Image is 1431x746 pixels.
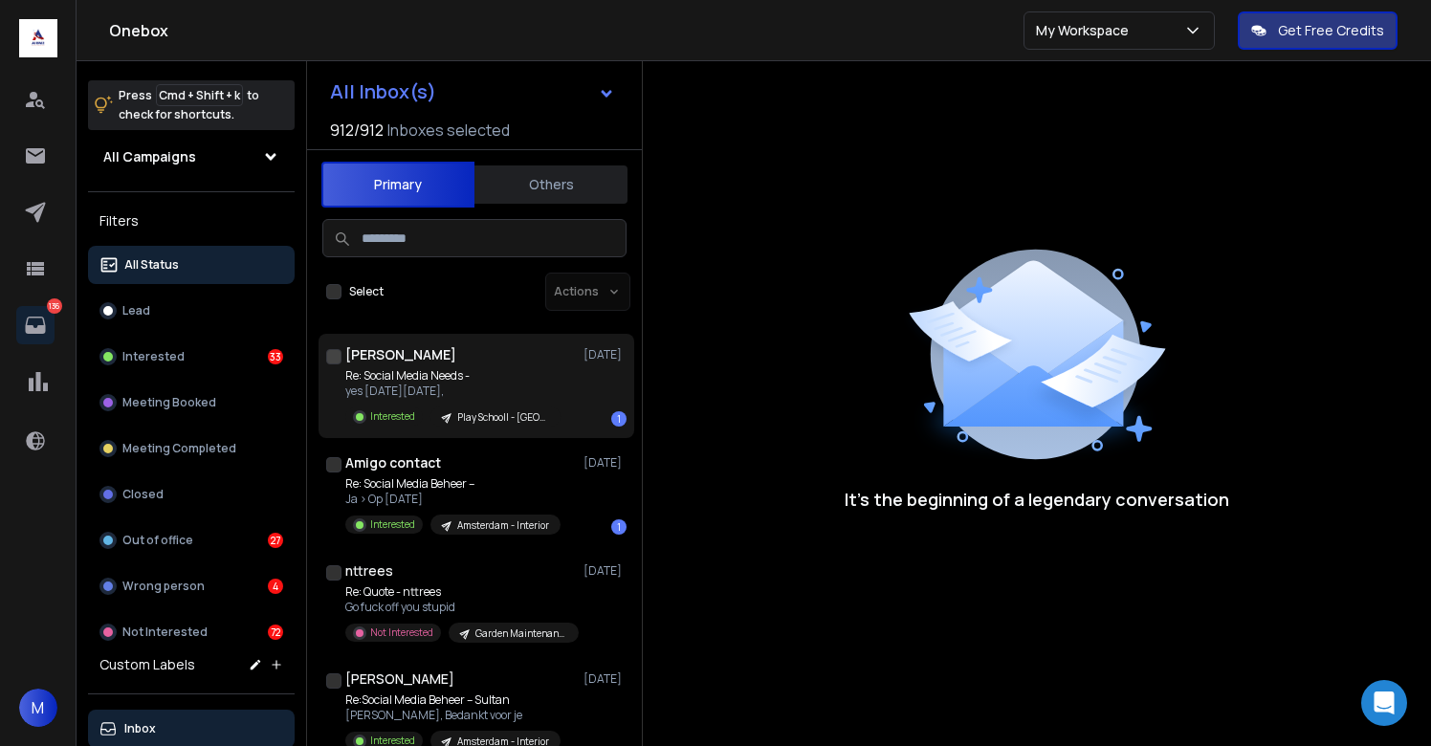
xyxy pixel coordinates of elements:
[88,475,295,514] button: Closed
[330,119,384,142] span: 912 / 912
[88,384,295,422] button: Meeting Booked
[88,429,295,468] button: Meeting Completed
[268,349,283,364] div: 33
[122,395,216,410] p: Meeting Booked
[122,441,236,456] p: Meeting Completed
[122,303,150,318] p: Lead
[475,626,567,641] p: Garden Maintenance - [GEOGRAPHIC_DATA]
[345,368,561,384] p: Re: Social Media Needs -
[457,518,549,533] p: Amsterdam - Interior
[345,561,393,581] h1: nttrees
[88,246,295,284] button: All Status
[88,567,295,605] button: Wrong person4
[1238,11,1398,50] button: Get Free Credits
[370,625,433,640] p: Not Interested
[345,708,561,723] p: [PERSON_NAME], Bedankt voor je
[315,73,630,111] button: All Inbox(s)
[124,721,156,736] p: Inbox
[349,284,384,299] label: Select
[583,455,627,471] p: [DATE]
[345,453,441,472] h1: Amigo contact
[103,147,196,166] h1: All Campaigns
[457,410,549,425] p: Play Schooll - [GEOGRAPHIC_DATA]
[122,579,205,594] p: Wrong person
[156,84,243,106] span: Cmd + Shift + k
[370,409,415,424] p: Interested
[109,19,1024,42] h1: Onebox
[345,384,561,399] p: yes [DATE][DATE],
[583,671,627,687] p: [DATE]
[345,345,456,364] h1: [PERSON_NAME]
[345,669,454,689] h1: [PERSON_NAME]
[16,306,55,344] a: 136
[19,689,57,727] button: M
[1036,21,1136,40] p: My Workspace
[122,487,164,502] p: Closed
[47,298,62,314] p: 136
[1278,21,1384,40] p: Get Free Credits
[611,519,627,535] div: 1
[122,625,208,640] p: Not Interested
[1361,680,1407,726] div: Open Intercom Messenger
[268,533,283,548] div: 27
[88,208,295,234] h3: Filters
[88,521,295,559] button: Out of office27
[370,517,415,532] p: Interested
[99,655,195,674] h3: Custom Labels
[321,162,474,208] button: Primary
[88,292,295,330] button: Lead
[345,584,575,600] p: Re: Quote - nttrees
[845,486,1229,513] p: It’s the beginning of a legendary conversation
[583,347,627,362] p: [DATE]
[611,411,627,427] div: 1
[19,19,57,57] img: logo
[583,563,627,579] p: [DATE]
[345,600,575,615] p: Go fuck off you stupid
[474,164,627,206] button: Others
[88,138,295,176] button: All Campaigns
[268,625,283,640] div: 72
[387,119,510,142] h3: Inboxes selected
[345,476,561,492] p: Re: Social Media Beheer –
[268,579,283,594] div: 4
[88,338,295,376] button: Interested33
[119,86,259,124] p: Press to check for shortcuts.
[88,613,295,651] button: Not Interested72
[122,533,193,548] p: Out of office
[345,692,561,708] p: Re:Social Media Beheer – Sultan
[330,82,436,101] h1: All Inbox(s)
[122,349,185,364] p: Interested
[345,492,561,507] p: Ja > Op [DATE]
[124,257,179,273] p: All Status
